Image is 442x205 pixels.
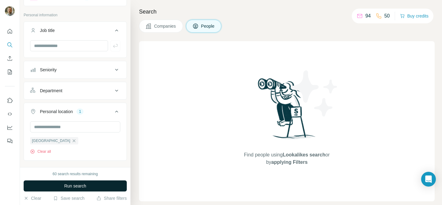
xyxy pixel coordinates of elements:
div: 60 search results remaining [52,171,98,177]
button: Share filters [96,195,127,201]
div: 1 [76,109,83,114]
button: Feedback [5,136,15,147]
div: Personal location [40,108,73,115]
button: Save search [53,195,84,201]
span: applying Filters [271,160,308,165]
button: Personal location1 [24,104,126,121]
p: Company information [24,167,127,172]
button: Clear [24,195,41,201]
span: Lookalikes search [283,152,325,157]
button: My lists [5,66,15,77]
span: People [201,23,215,29]
button: Use Surfe on LinkedIn [5,95,15,106]
h4: Search [139,7,435,16]
div: Department [40,88,62,94]
span: Find people using or by [238,151,336,166]
button: Department [24,83,126,98]
button: Use Surfe API [5,108,15,120]
img: Avatar [5,6,15,16]
button: Dashboard [5,122,15,133]
button: Enrich CSV [5,53,15,64]
button: Seniority [24,62,126,77]
p: Personal information [24,12,127,18]
button: Clear all [30,149,51,154]
img: Surfe Illustration - Stars [287,66,342,121]
p: 94 [365,12,371,20]
span: Companies [154,23,176,29]
button: Buy credits [400,12,428,20]
div: Open Intercom Messenger [421,172,436,187]
p: 50 [384,12,390,20]
button: Run search [24,180,127,191]
span: [GEOGRAPHIC_DATA] [32,138,70,144]
button: Quick start [5,26,15,37]
div: Job title [40,27,55,34]
button: Job title [24,23,126,40]
span: Run search [64,183,86,189]
img: Surfe Illustration - Woman searching with binoculars [255,77,319,145]
button: Search [5,39,15,50]
div: Seniority [40,67,56,73]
